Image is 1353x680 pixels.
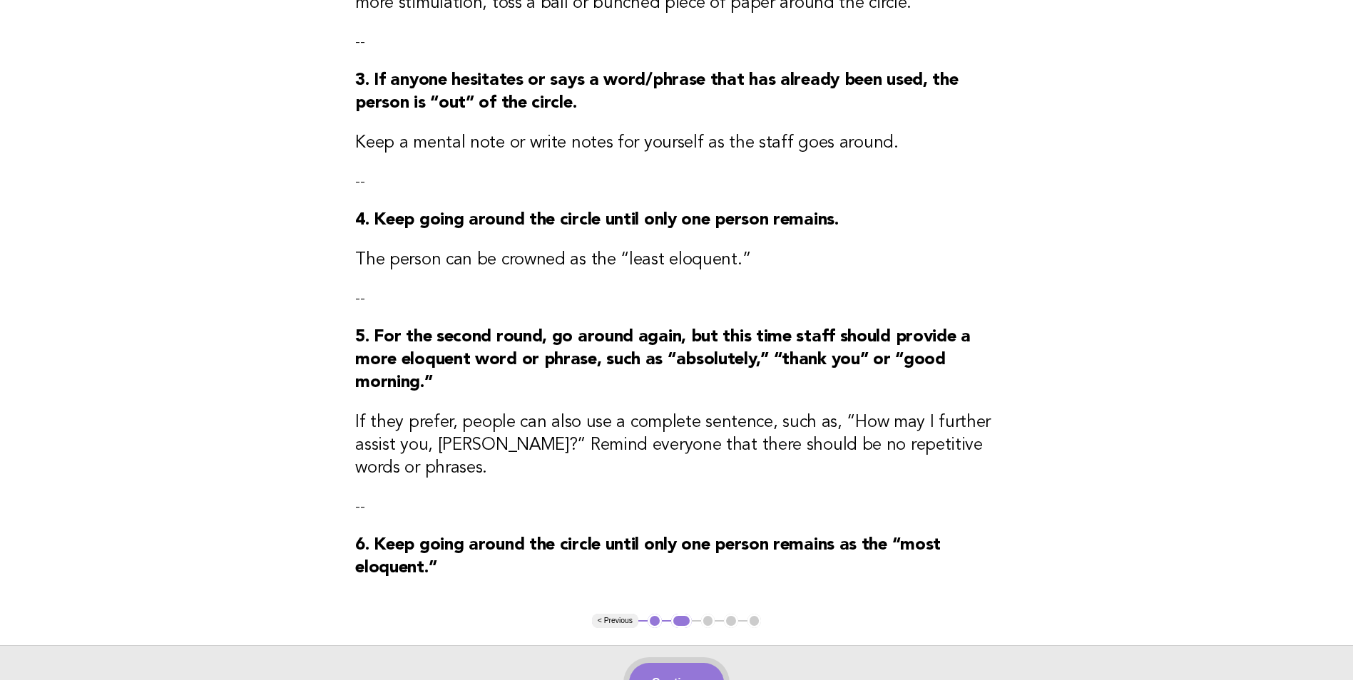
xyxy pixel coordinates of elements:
[355,497,998,517] p: --
[355,537,941,577] strong: 6. Keep going around the circle until only one person remains as the “most eloquent.”
[355,212,838,229] strong: 4. Keep going around the circle until only one person remains.
[355,329,971,391] strong: 5. For the second round, go around again, but this time staff should provide a more eloquent word...
[355,32,998,52] p: --
[355,132,998,155] h3: Keep a mental note or write notes for yourself as the staff goes around.
[355,289,998,309] p: --
[355,411,998,480] h3: If they prefer, people can also use a complete sentence, such as, “How may I further assist you, ...
[592,614,638,628] button: < Previous
[355,249,998,272] h3: The person can be crowned as the “least eloquent.”
[355,172,998,192] p: --
[355,72,958,112] strong: 3. If anyone hesitates or says a word/phrase that has already been used, the person is “out” of t...
[671,614,692,628] button: 2
[648,614,662,628] button: 1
